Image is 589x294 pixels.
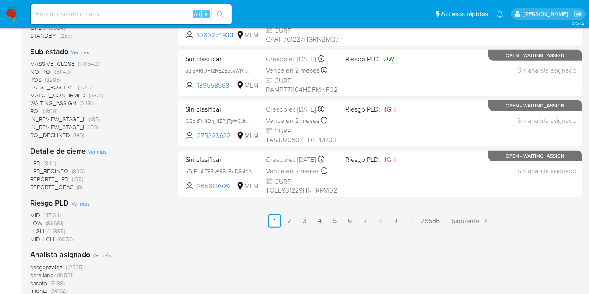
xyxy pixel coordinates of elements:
[524,10,571,18] p: igor.oliveirabrito@mercadolibre.com
[205,10,208,18] span: s
[31,9,232,20] input: Buscar usuario o caso...
[441,10,488,18] span: Accesos rápidos
[194,10,200,18] span: Alt
[496,10,503,18] a: Notificaciones
[572,20,585,26] span: 3.157.2
[574,10,583,18] a: Salir
[211,8,228,20] button: search-icon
